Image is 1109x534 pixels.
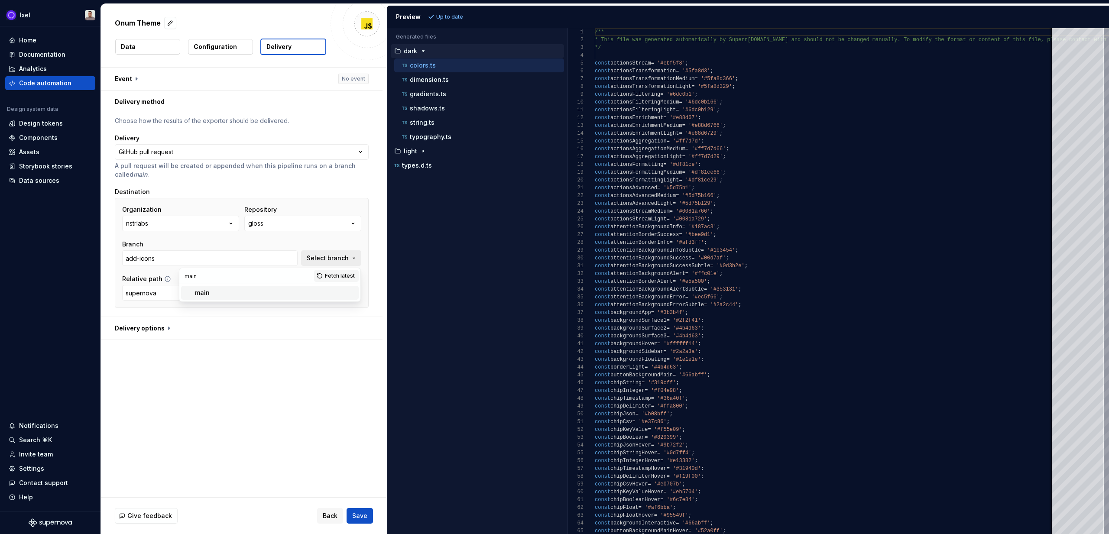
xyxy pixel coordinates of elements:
[720,271,723,277] span: ;
[710,208,713,214] span: ;
[568,114,584,122] div: 12
[85,10,95,20] img: Alberto Roldán
[404,148,417,155] p: light
[707,278,710,285] span: ;
[685,130,719,136] span: '#e88d6729'
[716,107,719,113] span: ;
[568,67,584,75] div: 6
[568,254,584,262] div: 30
[19,119,63,128] div: Design tokens
[394,89,564,99] button: gradients.ts
[720,130,723,136] span: ;
[568,59,584,67] div: 5
[720,99,723,105] span: ;
[666,216,669,222] span: =
[610,286,704,292] span: attentionBackgroundAlertSubtle
[394,132,564,142] button: typography.ts
[691,294,720,300] span: '#ec5f66'
[5,447,95,461] a: Invite team
[5,174,95,188] a: Data sources
[610,99,679,105] span: actionsFilteringMedium
[682,193,716,199] span: '#5d75b166'
[682,107,716,113] span: '#6dc0b129'
[660,91,663,97] span: =
[410,76,449,83] p: dimension.ts
[568,192,584,200] div: 22
[6,10,16,20] img: 868fd657-9a6c-419b-b302-5d6615f36a2c.png
[691,185,694,191] span: ;
[666,91,694,97] span: '#6dc0b1'
[610,68,676,74] span: actionsTransformation
[732,84,735,90] span: ;
[115,117,369,125] p: Choose how the results of the exporter should be delivered.
[673,278,676,285] span: =
[568,270,584,278] div: 32
[595,154,610,160] span: const
[314,270,359,282] button: Fetch latest
[685,232,713,238] span: '#bee9d1'
[651,60,654,66] span: =
[410,119,435,126] p: string.ts
[5,33,95,47] a: Home
[610,130,679,136] span: actionsEnrichmentLight
[5,117,95,130] a: Design tokens
[723,123,726,129] span: ;
[682,123,685,129] span: =
[595,201,610,207] span: const
[244,216,361,231] button: gloss
[115,18,161,28] p: Onum Theme
[673,201,676,207] span: =
[260,39,326,55] button: Delivery
[610,84,691,90] span: actionsTransformationLight
[568,28,584,36] div: 1
[595,76,610,82] span: const
[122,240,143,249] label: Branch
[595,193,610,199] span: const
[19,79,71,87] div: Code automation
[657,310,685,316] span: '#3b3b4f'
[301,250,361,266] button: Select branch
[436,13,463,20] p: Up to date
[666,138,669,144] span: =
[676,107,679,113] span: =
[133,171,147,178] i: main
[595,247,610,253] span: const
[610,239,670,246] span: attentionBorderInfo
[663,115,666,121] span: =
[657,60,685,66] span: '#ebf5f8'
[410,62,436,69] p: colors.ts
[595,310,610,316] span: const
[396,13,421,21] div: Preview
[568,52,584,59] div: 4
[115,188,150,196] label: Destination
[610,255,691,261] span: attentionBackgroundSuccess
[716,263,744,269] span: '#0d3b2e'
[19,450,53,459] div: Invite team
[685,271,688,277] span: =
[19,464,44,473] div: Settings
[738,286,741,292] span: ;
[391,161,564,170] button: types.d.ts
[19,421,58,430] div: Notifications
[610,154,682,160] span: actionsAggregationLight
[697,162,700,168] span: ;
[700,76,735,82] span: '#5fa8d366'
[595,294,610,300] span: const
[568,285,584,293] div: 34
[568,278,584,285] div: 33
[685,60,688,66] span: ;
[595,302,610,308] span: const
[651,310,654,316] span: =
[610,115,663,121] span: actionsEnrichment
[610,317,667,324] span: backgroundSurface1
[679,201,713,207] span: '#5d75b129'
[29,518,72,527] svg: Supernova Logo
[595,239,610,246] span: const
[673,138,701,144] span: '#ff7d7d'
[595,162,610,168] span: const
[669,239,672,246] span: =
[694,76,697,82] span: =
[568,246,584,254] div: 29
[691,146,726,152] span: '#ff7d7d66'
[410,91,446,97] p: gradients.ts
